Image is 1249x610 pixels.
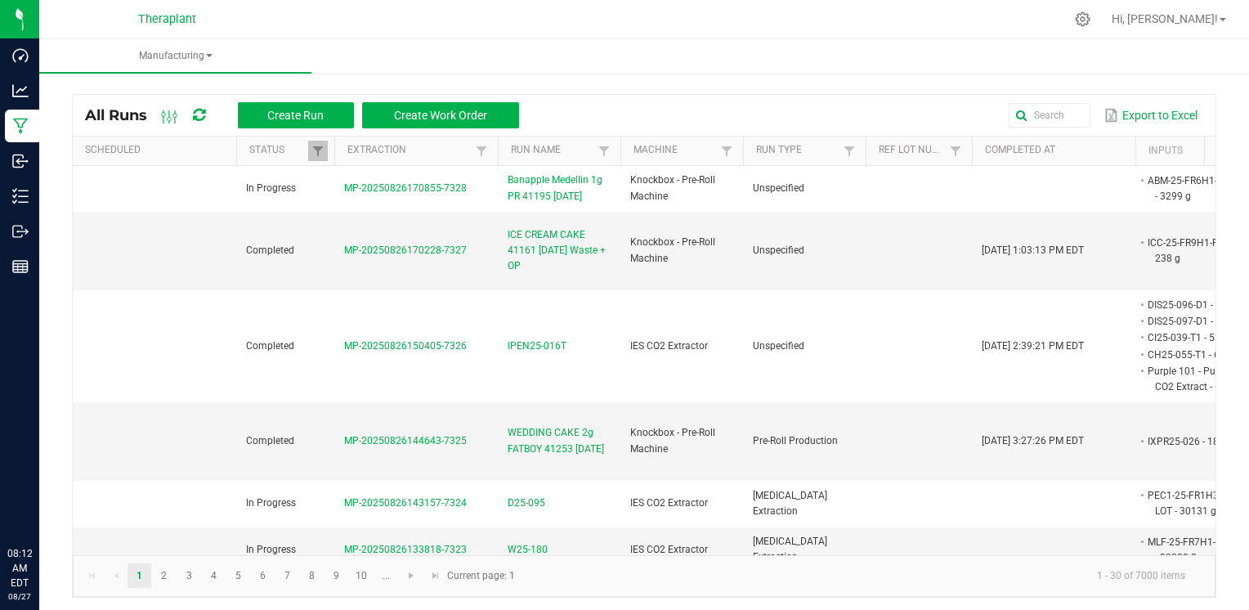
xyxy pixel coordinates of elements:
a: Filter [717,141,736,161]
span: D25-095 [508,496,545,511]
kendo-pager: Current page: 1 [73,555,1215,597]
a: Page 3 [177,563,201,588]
span: IES CO2 Extractor [630,340,708,352]
div: All Runs [85,101,531,129]
span: IES CO2 Extractor [630,497,708,509]
a: Filter [308,141,328,161]
span: Unspecified [753,340,804,352]
span: Theraplant [138,12,196,26]
iframe: Resource center unread badge [48,477,68,496]
a: Page 8 [300,563,324,588]
span: WEDDING CAKE 2g FATBOY 41253 [DATE] [508,425,611,456]
span: [DATE] 3:27:26 PM EDT [982,435,1084,446]
span: [MEDICAL_DATA] Extraction [753,536,827,563]
span: Go to the next page [405,569,418,582]
a: Page 11 [374,563,398,588]
a: ScheduledSortable [85,144,230,157]
span: Hi, [PERSON_NAME]! [1112,12,1218,25]
button: Create Work Order [362,102,519,128]
inline-svg: Reports [12,258,29,275]
span: MP-20250826143157-7324 [344,497,467,509]
a: ExtractionSortable [347,144,471,157]
input: Search [1009,103,1090,128]
inline-svg: Manufacturing [12,118,29,134]
a: Filter [472,141,491,161]
span: Completed [246,340,294,352]
button: Export to Excel [1100,101,1202,129]
a: Page 5 [226,563,250,588]
span: Unspecified [753,182,804,194]
a: Completed AtSortable [985,144,1129,157]
a: Page 2 [152,563,176,588]
a: Run TypeSortable [756,144,839,157]
span: Completed [246,435,294,446]
inline-svg: Analytics [12,83,29,99]
span: Go to the last page [429,569,442,582]
a: Run NameSortable [511,144,593,157]
span: MP-20250826170855-7328 [344,182,467,194]
span: Knockbox - Pre-Roll Machine [630,427,715,454]
p: 08:12 AM EDT [7,546,32,590]
span: IPEN25-016T [508,339,566,354]
inline-svg: Inbound [12,153,29,169]
a: Page 9 [325,563,348,588]
span: Completed [246,244,294,256]
span: [MEDICAL_DATA] Extraction [753,490,827,517]
span: Knockbox - Pre-Roll Machine [630,236,715,263]
span: Pre-Roll Production [753,435,838,446]
a: Go to the next page [400,563,423,588]
inline-svg: Dashboard [12,47,29,64]
a: Page 4 [202,563,226,588]
button: Create Run [238,102,354,128]
p: 08/27 [7,590,32,603]
span: Create Work Order [394,109,487,122]
a: Filter [839,141,859,161]
iframe: Resource center [16,479,65,528]
span: Banapple Medellin 1g PR 41195 [DATE] [508,173,611,204]
span: MP-20250826150405-7326 [344,340,467,352]
span: In Progress [246,182,296,194]
a: Ref Lot NumberSortable [879,144,945,157]
inline-svg: Inventory [12,188,29,204]
a: Page 6 [251,563,275,588]
div: Manage settings [1072,11,1093,27]
span: Unspecified [753,244,804,256]
span: Manufacturing [39,49,311,63]
a: Page 7 [275,563,299,588]
span: [DATE] 2:39:21 PM EDT [982,340,1084,352]
span: MP-20250826170228-7327 [344,244,467,256]
a: Go to the last page [423,563,447,588]
a: Manufacturing [39,39,311,74]
a: Filter [594,141,614,161]
a: Page 10 [350,563,374,588]
a: Filter [946,141,965,161]
span: W25-180 [508,542,548,558]
span: MP-20250826133818-7323 [344,544,467,555]
span: MP-20250826144643-7325 [344,435,467,446]
a: StatusSortable [249,144,307,157]
span: [DATE] 1:03:13 PM EDT [982,244,1084,256]
span: Create Run [267,109,324,122]
span: In Progress [246,544,296,555]
a: MachineSortable [633,144,716,157]
span: Knockbox - Pre-Roll Machine [630,174,715,201]
span: IES CO2 Extractor [630,544,708,555]
span: ICE CREAM CAKE 41161 [DATE] Waste + OP [508,227,611,275]
kendo-pager-info: 1 - 30 of 7000 items [525,563,1198,590]
inline-svg: Outbound [12,223,29,240]
span: In Progress [246,497,296,509]
a: Page 1 [128,563,151,588]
